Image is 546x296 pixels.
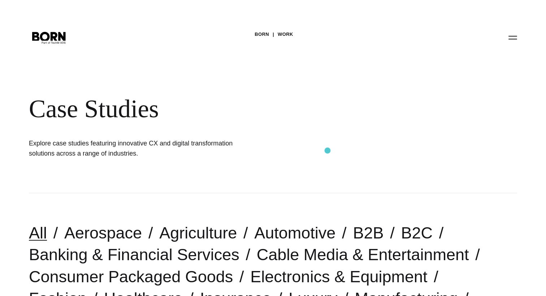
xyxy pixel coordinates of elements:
[255,29,269,40] a: BORN
[250,267,427,286] a: Electronics & Equipment
[254,224,335,242] a: Automotive
[29,94,441,124] div: Case Studies
[278,29,293,40] a: Work
[159,224,237,242] a: Agriculture
[401,224,433,242] a: B2C
[64,224,142,242] a: Aerospace
[504,30,521,45] button: Open
[29,267,233,286] a: Consumer Packaged Goods
[353,224,383,242] a: B2B
[29,138,246,158] h1: Explore case studies featuring innovative CX and digital transformation solutions across a range ...
[29,224,47,242] a: All
[29,245,239,264] a: Banking & Financial Services
[257,245,469,264] a: Cable Media & Entertainment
